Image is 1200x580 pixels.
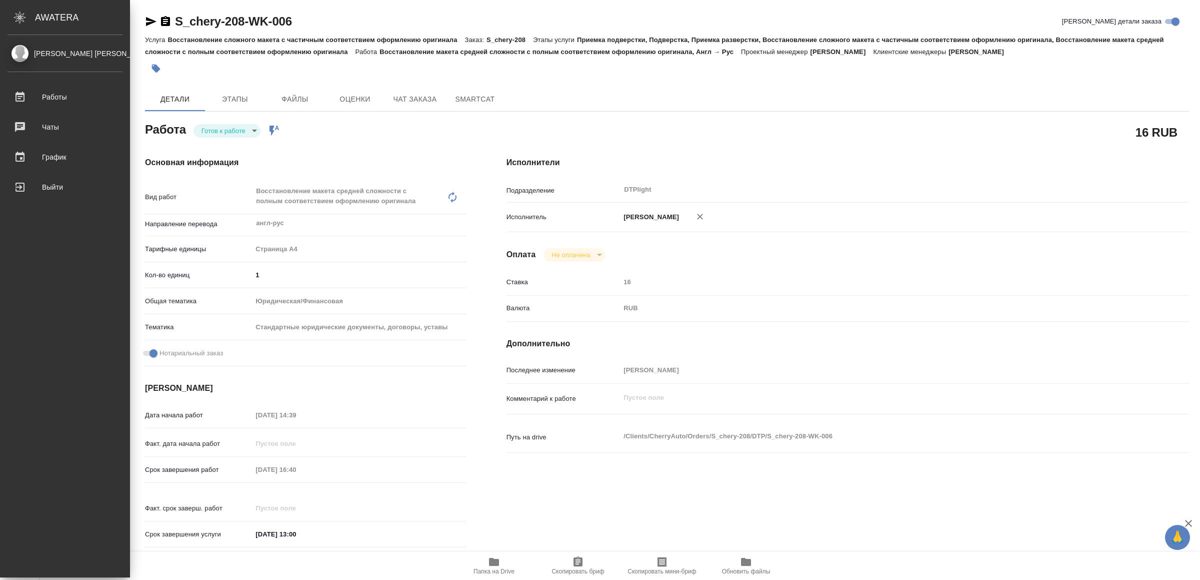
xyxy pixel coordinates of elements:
[620,275,1132,289] input: Пустое поле
[948,48,1011,56] p: [PERSON_NAME]
[145,192,252,202] p: Вид работ
[252,436,339,451] input: Пустое поле
[620,300,1132,317] div: RUB
[145,529,252,539] p: Срок завершения услуги
[145,465,252,475] p: Срок завершения работ
[145,16,157,28] button: Скопировать ссылку для ЯМессенджера
[506,338,1189,350] h4: Дополнительно
[1165,525,1190,550] button: 🙏
[1135,124,1177,141] h2: 16 RUB
[620,428,1132,445] textarea: /Clients/CherryAuto/Orders/S_chery-208/DTP/S_chery-208-WK-006
[159,348,223,358] span: Нотариальный заказ
[551,568,604,575] span: Скопировать бриф
[543,248,605,262] div: Готов к работе
[2,115,127,140] a: Чаты
[506,249,536,261] h4: Оплата
[741,48,810,56] p: Проектный менеджер
[1062,17,1161,27] span: [PERSON_NAME] детали заказа
[2,175,127,200] a: Выйти
[451,93,499,106] span: SmartCat
[7,150,122,165] div: График
[145,58,167,80] button: Добавить тэг
[145,439,252,449] p: Факт. дата начала работ
[35,8,130,28] div: AWATERA
[627,568,696,575] span: Скопировать мини-бриф
[175,15,292,28] a: S_chery-208-WK-006
[620,552,704,580] button: Скопировать мини-бриф
[145,36,167,44] p: Услуга
[620,212,679,222] p: [PERSON_NAME]
[1169,527,1186,548] span: 🙏
[391,93,439,106] span: Чат заказа
[271,93,319,106] span: Файлы
[252,268,466,282] input: ✎ Введи что-нибудь
[145,36,1164,56] p: Приемка подверстки, Подверстка, Приемка разверстки, Восстановление сложного макета с частичным со...
[473,568,514,575] span: Папка на Drive
[506,432,620,442] p: Путь на drive
[331,93,379,106] span: Оценки
[252,293,466,310] div: Юридическая/Финансовая
[7,180,122,195] div: Выйти
[145,322,252,332] p: Тематика
[620,363,1132,377] input: Пустое поле
[252,319,466,336] div: Стандартные юридические документы, договоры, уставы
[452,552,536,580] button: Папка на Drive
[506,394,620,404] p: Комментарий к работе
[145,157,466,169] h4: Основная информация
[355,48,380,56] p: Работа
[7,120,122,135] div: Чаты
[533,36,577,44] p: Этапы услуги
[145,270,252,280] p: Кол-во единиц
[252,501,339,515] input: Пустое поле
[810,48,873,56] p: [PERSON_NAME]
[145,244,252,254] p: Тарифные единицы
[506,212,620,222] p: Исполнитель
[7,48,122,59] div: [PERSON_NAME] [PERSON_NAME]
[145,382,466,394] h4: [PERSON_NAME]
[145,410,252,420] p: Дата начала работ
[873,48,948,56] p: Клиентские менеджеры
[722,568,770,575] span: Обновить файлы
[151,93,199,106] span: Детали
[145,503,252,513] p: Факт. срок заверш. работ
[536,552,620,580] button: Скопировать бриф
[145,120,186,138] h2: Работа
[548,251,593,259] button: Не оплачена
[689,206,711,228] button: Удалить исполнителя
[145,296,252,306] p: Общая тематика
[506,303,620,313] p: Валюта
[465,36,486,44] p: Заказ:
[159,16,171,28] button: Скопировать ссылку
[167,36,464,44] p: Восстановление сложного макета с частичным соответствием оформлению оригинала
[506,186,620,196] p: Подразделение
[252,462,339,477] input: Пустое поле
[252,241,466,258] div: Страница А4
[211,93,259,106] span: Этапы
[379,48,741,56] p: Восстановление макета средней сложности с полным соответствием оформлению оригинала, Англ → Рус
[2,85,127,110] a: Работы
[506,365,620,375] p: Последнее изменение
[198,127,248,135] button: Готов к работе
[704,552,788,580] button: Обновить файлы
[486,36,533,44] p: S_chery-208
[7,90,122,105] div: Работы
[506,157,1189,169] h4: Исполнители
[193,124,260,138] div: Готов к работе
[252,527,339,541] input: ✎ Введи что-нибудь
[252,408,339,422] input: Пустое поле
[145,219,252,229] p: Направление перевода
[506,277,620,287] p: Ставка
[2,145,127,170] a: График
